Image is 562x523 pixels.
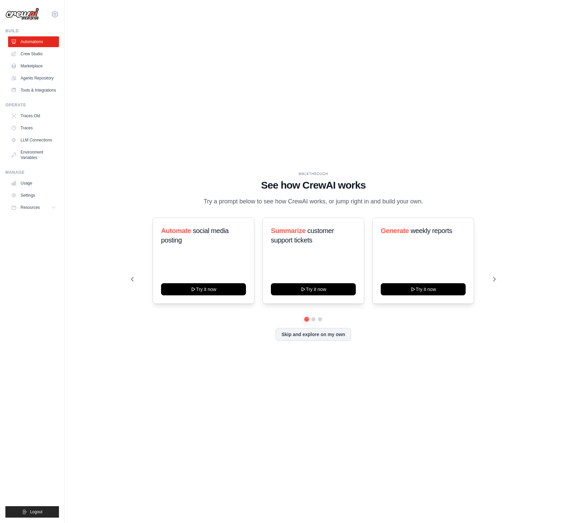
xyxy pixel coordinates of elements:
[8,135,59,145] a: LLM Connections
[8,147,59,163] a: Environment Variables
[8,178,59,189] a: Usage
[381,227,409,234] span: Generate
[271,283,356,295] button: Try it now
[5,506,59,518] button: Logout
[131,171,496,176] div: WALKTHROUGH
[8,61,59,71] a: Marketplace
[8,85,59,96] a: Tools & Integrations
[8,190,59,201] a: Settings
[8,36,59,47] a: Automations
[161,227,229,244] span: social media posting
[5,28,59,34] div: Build
[8,48,59,59] a: Crew Studio
[5,8,39,21] img: Logo
[411,227,452,234] span: weekly reports
[5,170,59,175] div: Manage
[8,123,59,133] a: Traces
[200,197,427,206] p: Try a prompt below to see how CrewAI works, or jump right in and build your own.
[8,202,59,213] button: Resources
[161,227,191,234] span: Automate
[21,205,40,210] span: Resources
[8,73,59,84] a: Agents Repository
[5,102,59,108] div: Operate
[276,328,351,341] button: Skip and explore on my own
[131,179,496,191] h1: See how CrewAI works
[8,110,59,121] a: Traces Old
[161,283,246,295] button: Try it now
[30,509,42,515] span: Logout
[271,227,306,234] span: Summarize
[381,283,466,295] button: Try it now
[271,227,334,244] span: customer support tickets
